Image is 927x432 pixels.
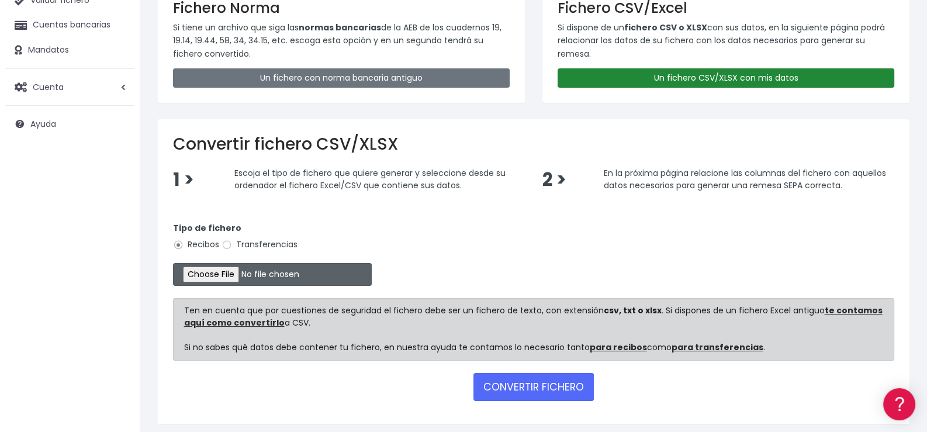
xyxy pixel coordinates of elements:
[184,305,883,329] a: te contamos aquí como convertirlo
[12,129,222,140] div: Convertir ficheros
[12,202,222,220] a: Perfiles de empresas
[12,232,222,243] div: Facturación
[12,148,222,166] a: Formatos
[173,239,219,251] label: Recibos
[173,68,510,88] a: Un fichero con norma bancaria antiguo
[12,166,222,184] a: Problemas habituales
[542,167,566,192] span: 2 >
[604,167,886,191] span: En la próxima página relacione las columnas del fichero con aquellos datos necesarios para genera...
[12,81,222,92] div: Información general
[12,99,222,117] a: Información general
[558,68,894,88] a: Un fichero CSV/XLSX con mis datos
[12,184,222,202] a: Videotutoriales
[173,298,894,361] div: Ten en cuenta que por cuestiones de seguridad el fichero debe ser un fichero de texto, con extens...
[473,373,594,401] button: CONVERTIR FICHERO
[12,313,222,333] button: Contáctanos
[222,239,298,251] label: Transferencias
[299,22,381,33] strong: normas bancarias
[173,167,194,192] span: 1 >
[6,38,134,63] a: Mandatos
[624,22,707,33] strong: fichero CSV o XLSX
[234,167,506,191] span: Escoja el tipo de fichero que quiere generar y seleccione desde su ordenador el fichero Excel/CSV...
[12,299,222,317] a: API
[173,21,510,60] p: Si tiene un archivo que siga las de la AEB de los cuadernos 19, 19.14, 19.44, 58, 34, 34.15, etc....
[30,118,56,130] span: Ayuda
[173,222,241,234] strong: Tipo de fichero
[558,21,894,60] p: Si dispone de un con sus datos, en la siguiente página podrá relacionar los datos de su fichero c...
[173,134,894,154] h2: Convertir fichero CSV/XLSX
[590,341,647,353] a: para recibos
[12,251,222,269] a: General
[604,305,662,316] strong: csv, txt o xlsx
[33,81,64,92] span: Cuenta
[6,112,134,136] a: Ayuda
[161,337,225,348] a: POWERED BY ENCHANT
[672,341,763,353] a: para transferencias
[6,75,134,99] a: Cuenta
[12,281,222,292] div: Programadores
[6,13,134,37] a: Cuentas bancarias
